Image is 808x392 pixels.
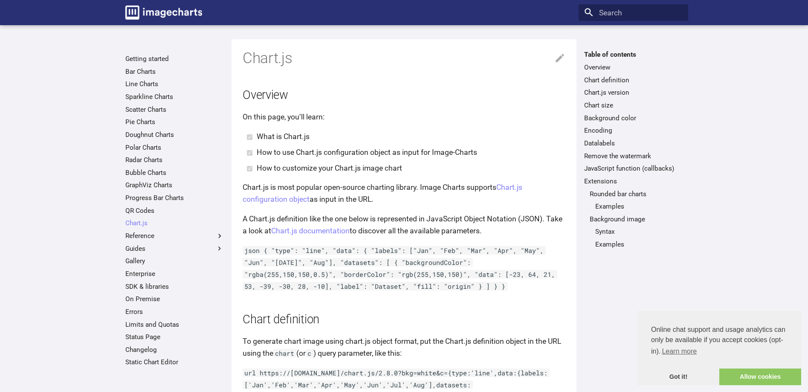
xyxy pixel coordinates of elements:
a: allow cookies [719,369,801,386]
label: Reference [125,232,224,240]
a: Image-Charts documentation [122,2,206,23]
label: Table of contents [579,50,688,59]
a: Extensions [584,177,683,186]
a: On Premise [125,295,224,303]
a: Background color [584,114,683,122]
label: Guides [125,244,224,253]
a: Sparkline Charts [125,93,224,101]
a: Status Page [125,333,224,341]
a: SDK & libraries [125,282,224,291]
a: Overview [584,63,683,72]
a: Changelog [125,346,224,354]
nav: Rounded bar charts [590,202,683,211]
a: Chart.js version [584,88,683,97]
a: Examples [595,240,683,249]
nav: Background image [590,227,683,249]
li: How to use Chart.js configuration object as input for Image-Charts [257,146,565,158]
a: Polar Charts [125,143,224,152]
a: Examples [595,202,683,211]
h2: Overview [243,87,565,104]
img: logo [125,6,202,20]
a: Syntax [595,227,683,236]
a: QR Codes [125,206,224,215]
code: json { "type": "line", "data": { "labels": ["Jan", "Feb", "Mar", "Apr", "May", "Jun", "[DATE]", "... [243,246,557,290]
li: What is Chart.js [257,131,565,142]
a: Scatter Charts [125,105,224,114]
a: Getting started [125,55,224,63]
a: Chart definition [584,76,683,84]
a: Bar Charts [125,67,224,76]
a: Chart.js documentation [271,226,350,235]
a: JavaScript function (callbacks) [584,164,683,173]
p: On this page, you’ll learn: [243,111,565,123]
a: Errors [125,308,224,316]
li: How to customize your Chart.js image chart [257,162,565,174]
a: Static Chart Editor [125,358,224,366]
a: Remove the watermark [584,152,683,160]
a: Doughnut Charts [125,131,224,139]
a: Radar Charts [125,156,224,164]
span: Online chat support and usage analytics can only be available if you accept cookies (opt-in). [651,325,788,358]
p: Chart.js is most popular open-source charting library. Image Charts supports as input in the URL. [243,181,565,205]
p: To generate chart image using chart.js object format, put the Chart.js definition object in the U... [243,335,565,359]
a: Chart.js [125,219,224,227]
a: Rounded bar charts [590,190,683,198]
a: Background image [590,215,683,224]
input: Search [579,4,688,21]
a: Encoding [584,126,683,135]
h2: Chart definition [243,311,565,328]
nav: Extensions [584,190,683,249]
a: dismiss cookie message [637,369,719,386]
code: chart [273,349,296,357]
div: cookieconsent [637,311,801,385]
a: Progress Bar Charts [125,194,224,202]
h1: Chart.js [243,49,565,68]
a: Datalabels [584,139,683,148]
a: Gallery [125,257,224,265]
a: learn more about cookies [660,345,698,358]
nav: Table of contents [579,50,688,249]
a: GraphViz Charts [125,181,224,189]
a: Limits and Quotas [125,320,224,329]
p: A Chart.js definition like the one below is represented in JavaScript Object Notation (JSON). Tak... [243,213,565,237]
a: Pie Charts [125,118,224,126]
a: Line Charts [125,80,224,88]
a: Bubble Charts [125,168,224,177]
a: Chart size [584,101,683,110]
a: Enterprise [125,270,224,278]
code: c [306,349,313,357]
